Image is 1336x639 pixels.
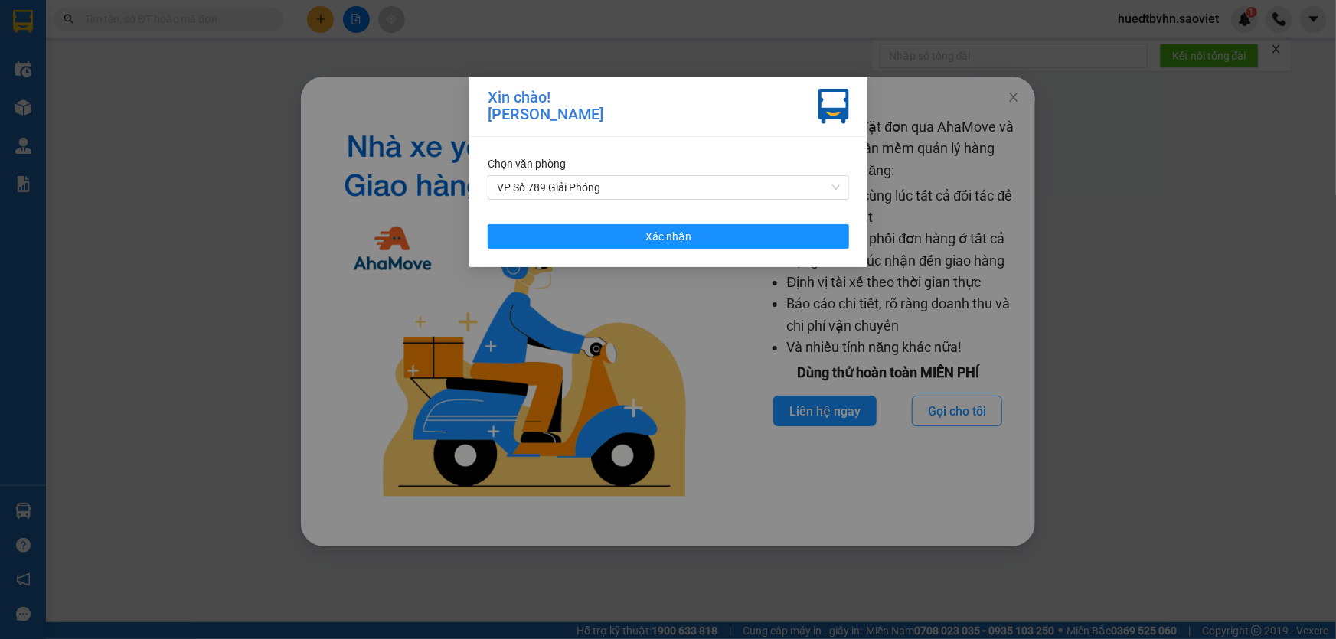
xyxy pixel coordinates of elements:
div: Xin chào! [PERSON_NAME] [488,89,603,124]
span: VP Số 789 Giải Phóng [497,176,840,199]
span: Xác nhận [645,228,691,245]
img: vxr-icon [818,89,849,124]
div: Chọn văn phòng [488,155,849,172]
button: Xác nhận [488,224,849,249]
